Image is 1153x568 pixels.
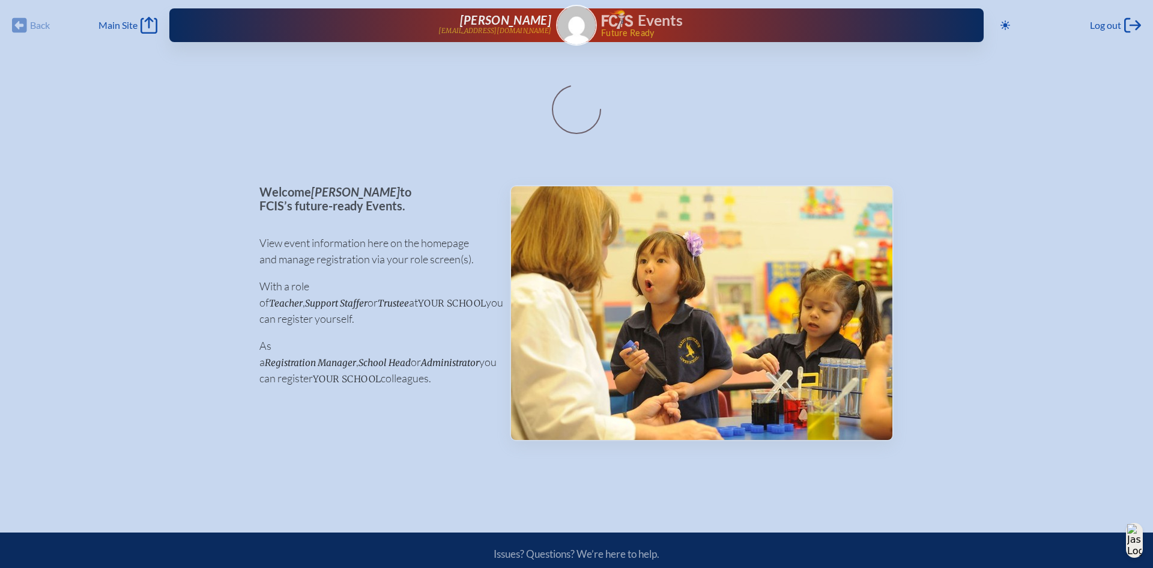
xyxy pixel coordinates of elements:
[305,298,368,309] span: Support Staffer
[98,17,157,34] a: Main Site
[269,298,303,309] span: Teacher
[421,357,479,368] span: Administrator
[460,13,551,27] span: [PERSON_NAME]
[418,298,486,309] span: your school
[98,19,138,31] span: Main Site
[313,373,381,385] span: your school
[438,27,551,35] p: [EMAIL_ADDRESS][DOMAIN_NAME]
[1090,19,1121,31] span: Log out
[557,6,596,44] img: Gravatar
[208,13,551,37] a: [PERSON_NAME][EMAIL_ADDRESS][DOMAIN_NAME]
[378,298,409,309] span: Trustee
[311,185,400,199] span: [PERSON_NAME]
[601,29,945,37] span: Future Ready
[265,357,356,368] span: Registration Manager
[259,278,491,327] p: With a role of , or at you can register yourself.
[511,186,892,440] img: Events
[259,185,491,212] p: Welcome to FCIS’s future-ready Events.
[602,10,945,37] div: FCIS Events — Future ready
[359,357,411,368] span: School Head
[259,338,491,386] p: As a , or you can register colleagues.
[259,235,491,267] p: View event information here on the homepage and manage registration via your role screen(s).
[556,5,597,46] a: Gravatar
[365,548,788,560] p: Issues? Questions? We’re here to help.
